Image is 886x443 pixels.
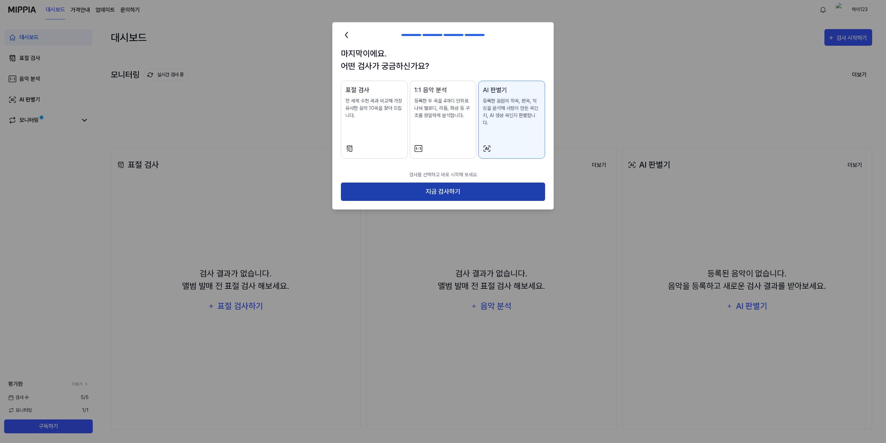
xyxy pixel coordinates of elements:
h1: 마지막이에요. 어떤 검사가 궁금하신가요? [341,47,545,72]
div: 1:1 음악 분석 [414,85,472,95]
button: 표절 검사전 세계 수천 곡과 비교해 가장 유사한 음악 10곡을 찾아 드립니다. [341,81,408,159]
button: 1:1 음악 분석등록한 두 곡을 4마디 단위로 나눠 멜로디, 리듬, 화성 등 구조를 정밀하게 분석합니다. [410,81,477,159]
p: 등록한 두 곡을 4마디 단위로 나눠 멜로디, 리듬, 화성 등 구조를 정밀하게 분석합니다. [414,97,472,119]
p: 전 세계 수천 곡과 비교해 가장 유사한 음악 10곡을 찾아 드립니다. [345,97,403,119]
button: AI 판별기등록한 음원의 작곡, 편곡, 믹싱을 분석해 사람이 만든 곡인지, AI 생성 곡인지 판별합니다. [478,81,545,159]
p: 검사를 선택하고 바로 시작해 보세요 [341,167,545,183]
div: AI 판별기 [483,85,541,95]
p: 등록한 음원의 작곡, 편곡, 믹싱을 분석해 사람이 만든 곡인지, AI 생성 곡인지 판별합니다. [483,97,541,126]
button: 지금 검사하기 [341,183,545,201]
div: 표절 검사 [345,85,403,95]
